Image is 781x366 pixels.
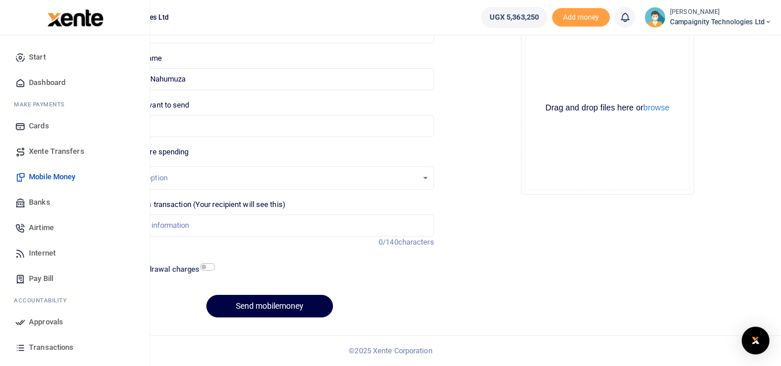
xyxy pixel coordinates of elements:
[29,171,75,183] span: Mobile Money
[552,12,610,21] a: Add money
[105,215,434,236] input: Enter extra information
[645,7,772,28] a: profile-user [PERSON_NAME] Campaignity Technologies Ltd
[476,7,552,28] li: Wallet ballance
[643,103,669,112] button: browse
[105,199,286,210] label: Memo for this transaction (Your recipient will see this)
[20,100,65,109] span: ake Payments
[670,17,772,27] span: Campaignity Technologies Ltd
[29,222,54,234] span: Airtime
[9,335,140,360] a: Transactions
[29,146,84,157] span: Xente Transfers
[9,113,140,139] a: Cards
[23,296,66,305] span: countability
[47,9,103,27] img: logo-large
[379,238,398,246] span: 0/140
[552,8,610,27] span: Add money
[107,265,210,274] h6: Include withdrawal charges
[9,215,140,241] a: Airtime
[9,241,140,266] a: Internet
[9,70,140,95] a: Dashboard
[29,77,65,88] span: Dashboard
[9,309,140,335] a: Approvals
[9,95,140,113] li: M
[206,295,333,317] button: Send mobilemoney
[521,21,694,195] div: File Uploader
[105,68,434,90] input: MTN & Airtel numbers are validated
[645,7,665,28] img: profile-user
[481,7,547,28] a: UGX 5,363,250
[526,102,689,113] div: Drag and drop files here or
[29,342,73,353] span: Transactions
[29,316,63,328] span: Approvals
[29,247,55,259] span: Internet
[9,266,140,291] a: Pay Bill
[9,291,140,309] li: Ac
[114,172,417,184] div: Select an option
[105,115,434,137] input: UGX
[398,238,434,246] span: characters
[9,164,140,190] a: Mobile Money
[9,190,140,215] a: Banks
[9,139,140,164] a: Xente Transfers
[742,327,769,354] div: Open Intercom Messenger
[29,273,53,284] span: Pay Bill
[29,197,50,208] span: Banks
[552,8,610,27] li: Toup your wallet
[29,120,49,132] span: Cards
[46,13,103,21] a: logo-small logo-large logo-large
[9,45,140,70] a: Start
[490,12,539,23] span: UGX 5,363,250
[29,51,46,63] span: Start
[670,8,772,17] small: [PERSON_NAME]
